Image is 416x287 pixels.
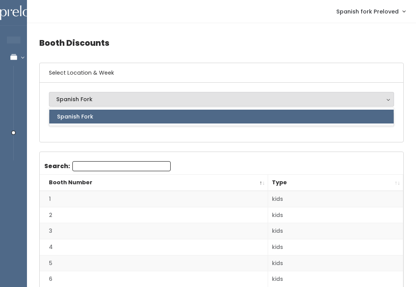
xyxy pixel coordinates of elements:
[49,92,394,107] button: Spanish Fork
[40,175,268,191] th: Booth Number: activate to sort column descending
[40,191,268,207] td: 1
[72,161,171,171] input: Search:
[40,207,268,223] td: 2
[268,239,403,255] td: kids
[329,3,413,20] a: Spanish fork Preloved
[40,223,268,239] td: 3
[336,7,399,16] span: Spanish fork Preloved
[56,95,387,103] div: Spanish Fork
[268,223,403,239] td: kids
[40,255,268,271] td: 5
[268,191,403,207] td: kids
[268,175,403,191] th: Type: activate to sort column ascending
[57,112,93,121] span: Spanish Fork
[268,255,403,271] td: kids
[39,32,404,53] h4: Booth Discounts
[40,239,268,255] td: 4
[268,207,403,223] td: kids
[40,63,403,83] h6: Select Location & Week
[44,161,171,171] label: Search:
